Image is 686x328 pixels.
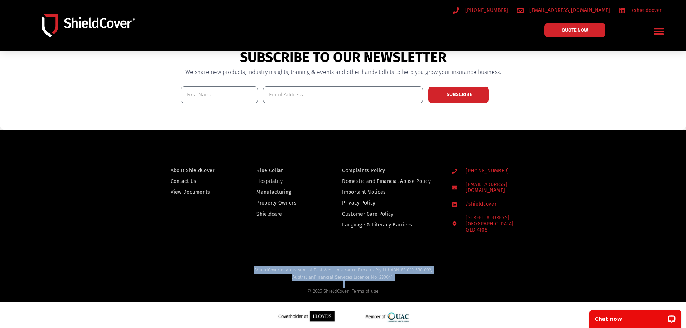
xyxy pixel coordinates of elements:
span: Important Notices [342,188,386,197]
a: About ShieldCover [171,166,226,175]
span: [PHONE_NUMBER] [464,168,509,174]
span: Hospitality [256,177,283,186]
a: [EMAIL_ADDRESS][DOMAIN_NAME] [452,182,540,194]
span: Domestic and Financial Abuse Policy [342,177,431,186]
span: Complaints Policy [342,166,385,175]
a: Manufacturing [256,188,311,197]
a: /shieldcover [619,6,662,15]
a: Complaints Policy [342,166,438,175]
span: Blue Collar [256,166,283,175]
span: Language & Literacy Barriers [342,220,412,229]
span: SUBSCRIBE [447,92,472,97]
h2: ShieldCover is a division of East West Insurance Brokers Pty Ltd ABN 83 010 630 092, [13,266,673,295]
span: About ShieldCover [171,166,215,175]
span: QUOTE NOW [562,28,588,32]
span: View Documents [171,188,210,197]
a: [EMAIL_ADDRESS][DOMAIN_NAME] [517,6,610,15]
span: Shieldcare [256,210,282,219]
div: Menu Toggle [651,23,668,40]
a: Terms of use [352,288,378,294]
a: Language & Literacy Barriers [342,220,438,229]
h3: We share new products, industry insights, training & events and other handy tidbits to help you g... [181,69,506,75]
a: Important Notices [342,188,438,197]
a: QUOTE NOW [544,23,605,37]
div: Australian [13,274,673,295]
button: SUBSCRIBE [428,86,489,103]
span: [PHONE_NUMBER] [463,6,508,15]
span: /shieldcover [464,201,496,207]
div: © 2025 ShieldCover | [13,288,673,295]
a: /shieldcover [452,201,540,207]
span: Customer Care Policy [342,210,393,219]
span: Privacy Policy [342,198,375,207]
img: Shield-Cover-Underwriting-Australia-logo-full [42,14,135,37]
a: Property Owners [256,198,311,207]
a: Hospitality [256,177,311,186]
a: Shieldcare [256,210,311,219]
span: Property Owners [256,198,296,207]
a: View Documents [171,188,226,197]
span: Contact Us [171,177,197,186]
a: Contact Us [171,177,226,186]
input: First Name [181,86,259,103]
a: [PHONE_NUMBER] [453,6,508,15]
span: [EMAIL_ADDRESS][DOMAIN_NAME] [464,182,540,194]
div: QLD 4108 [466,227,514,233]
input: Email Address [263,86,423,103]
span: Manufacturing [256,188,291,197]
a: Customer Care Policy [342,210,438,219]
a: Privacy Policy [342,198,438,207]
a: [PHONE_NUMBER] [452,168,540,174]
span: Financial Services Licence No. 230041. [314,274,394,280]
span: /shieldcover [629,6,662,15]
div: [GEOGRAPHIC_DATA] [466,221,514,233]
a: Blue Collar [256,166,311,175]
span: [STREET_ADDRESS] [464,215,514,233]
span: [EMAIL_ADDRESS][DOMAIN_NAME] [528,6,610,15]
iframe: LiveChat chat widget [585,305,686,328]
a: Domestic and Financial Abuse Policy [342,177,438,186]
h2: SUBSCRIBE TO OUR NEWSLETTER [181,49,506,66]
